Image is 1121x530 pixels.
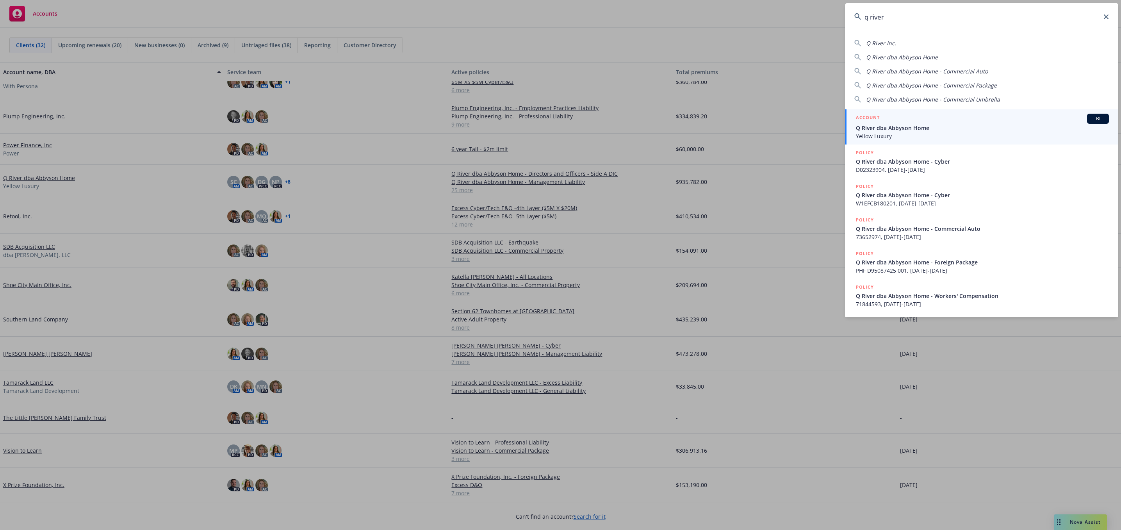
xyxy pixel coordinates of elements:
[866,68,988,75] span: Q River dba Abbyson Home - Commercial Auto
[856,233,1109,241] span: 73652974, [DATE]-[DATE]
[866,82,997,89] span: Q River dba Abbyson Home - Commercial Package
[845,3,1118,31] input: Search...
[856,149,874,157] h5: POLICY
[866,54,938,61] span: Q River dba Abbyson Home
[856,250,874,257] h5: POLICY
[856,283,874,291] h5: POLICY
[856,266,1109,275] span: PHF D95087425 001, [DATE]-[DATE]
[856,300,1109,308] span: 71844593, [DATE]-[DATE]
[856,216,874,224] h5: POLICY
[845,245,1118,279] a: POLICYQ River dba Abbyson Home - Foreign PackagePHF D95087425 001, [DATE]-[DATE]
[845,212,1118,245] a: POLICYQ River dba Abbyson Home - Commercial Auto73652974, [DATE]-[DATE]
[866,39,896,47] span: Q River Inc.
[845,109,1118,145] a: ACCOUNTBIQ River dba Abbyson HomeYellow Luxury
[856,191,1109,199] span: Q River dba Abbyson Home - Cyber
[856,114,880,123] h5: ACCOUNT
[856,157,1109,166] span: Q River dba Abbyson Home - Cyber
[845,279,1118,312] a: POLICYQ River dba Abbyson Home - Workers' Compensation71844593, [DATE]-[DATE]
[856,225,1109,233] span: Q River dba Abbyson Home - Commercial Auto
[856,199,1109,207] span: W1EFCB180201, [DATE]-[DATE]
[856,124,1109,132] span: Q River dba Abbyson Home
[845,145,1118,178] a: POLICYQ River dba Abbyson Home - CyberD02323904, [DATE]-[DATE]
[856,182,874,190] h5: POLICY
[856,132,1109,140] span: Yellow Luxury
[845,178,1118,212] a: POLICYQ River dba Abbyson Home - CyberW1EFCB180201, [DATE]-[DATE]
[856,292,1109,300] span: Q River dba Abbyson Home - Workers' Compensation
[1090,115,1106,122] span: BI
[856,166,1109,174] span: D02323904, [DATE]-[DATE]
[856,258,1109,266] span: Q River dba Abbyson Home - Foreign Package
[866,96,1000,103] span: Q River dba Abbyson Home - Commercial Umbrella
